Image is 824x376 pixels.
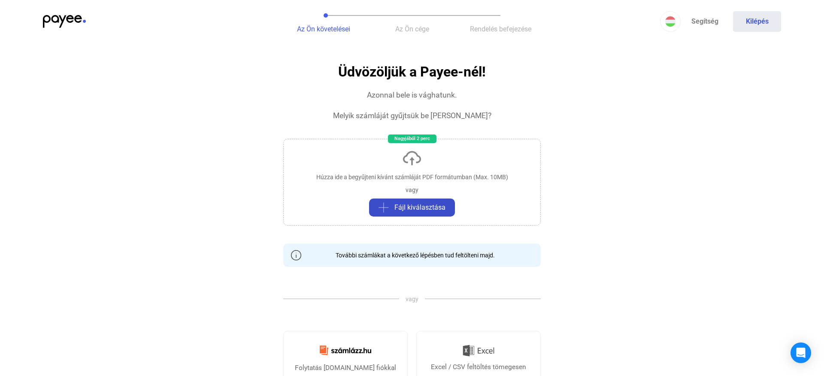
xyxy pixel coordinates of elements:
[379,202,389,213] img: plus-grey
[315,340,376,361] img: Számlázz.hu
[295,363,396,373] div: Folytatás [DOMAIN_NAME] fiókkal
[388,135,436,143] div: Nagyjából 2 perc
[665,16,676,27] img: HU
[394,202,445,213] span: Fájl kiválasztása
[399,295,425,303] span: vagy
[316,173,508,181] div: Húzza ide a begyűjteni kívánt számláját PDF formátumban (Max. 10MB)
[402,148,422,168] img: upload-cloud
[431,362,526,372] div: Excel / CSV feltöltés tömegesen
[329,251,495,260] div: További számlákat a következő lépésben tud feltölteni majd.
[395,25,429,33] span: Az Ön cége
[338,64,486,79] h1: Üdvözöljük a Payee-nél!
[660,11,681,32] button: HU
[369,199,455,217] button: plus-greyFájl kiválasztása
[367,90,457,100] div: Azonnal bele is vághatunk.
[733,11,781,32] button: Kilépés
[333,110,491,121] div: Melyik számláját gyűjtsük be [PERSON_NAME]?
[791,342,811,363] div: Open Intercom Messenger
[470,25,531,33] span: Rendelés befejezése
[681,11,729,32] a: Segítség
[406,186,418,194] div: vagy
[297,25,350,33] span: Az Ön követelései
[43,15,86,28] img: payee-logo
[463,342,494,360] img: Excel
[291,250,301,260] img: info-grey-outline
